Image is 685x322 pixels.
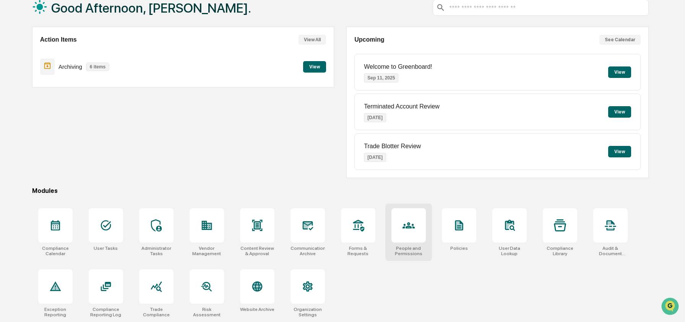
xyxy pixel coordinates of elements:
button: View [303,61,326,73]
a: View [303,63,326,70]
div: Content Review & Approval [240,246,274,256]
p: Archiving [58,63,82,70]
div: Trade Compliance [139,307,174,317]
p: [DATE] [364,153,386,162]
div: Compliance Reporting Log [89,307,123,317]
a: 🔎Data Lookup [5,108,51,121]
button: View [608,66,631,78]
div: Organization Settings [291,307,325,317]
div: Modules [32,187,649,194]
div: People and Permissions [391,246,426,256]
button: View [608,146,631,157]
span: Preclearance [15,96,49,104]
div: Audit & Document Logs [593,246,628,256]
button: View All [299,35,326,45]
span: Attestations [63,96,95,104]
div: Policies [450,246,468,251]
div: Communications Archive [291,246,325,256]
a: 🖐️Preclearance [5,93,52,107]
div: User Data Lookup [492,246,527,256]
a: 🗄️Attestations [52,93,98,107]
button: Start new chat [130,61,139,70]
span: Pylon [76,129,93,135]
div: 🗄️ [55,97,62,103]
p: Trade Blotter Review [364,143,421,150]
div: Administrator Tasks [139,246,174,256]
div: Risk Assessment [190,307,224,317]
div: Compliance Calendar [38,246,73,256]
div: Website Archive [240,307,274,312]
h1: Good Afternoon, [PERSON_NAME]. [51,0,251,16]
div: Exception Reporting [38,307,73,317]
div: Start new chat [26,58,125,66]
span: Data Lookup [15,111,48,118]
div: User Tasks [94,246,118,251]
div: We're available if you need us! [26,66,97,72]
img: 1746055101610-c473b297-6a78-478c-a979-82029cc54cd1 [8,58,21,72]
p: How can we help? [8,16,139,28]
h2: Action Items [40,36,77,43]
button: View [608,106,631,118]
button: See Calendar [599,35,641,45]
h2: Upcoming [354,36,384,43]
iframe: Open customer support [661,297,681,317]
div: 🖐️ [8,97,14,103]
div: 🔎 [8,112,14,118]
p: Sep 11, 2025 [364,73,398,83]
p: [DATE] [364,113,386,122]
div: Forms & Requests [341,246,375,256]
div: Compliance Library [543,246,577,256]
p: Welcome to Greenboard! [364,63,432,70]
p: Terminated Account Review [364,103,439,110]
div: Vendor Management [190,246,224,256]
p: 6 items [86,63,109,71]
a: Powered byPylon [54,129,93,135]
